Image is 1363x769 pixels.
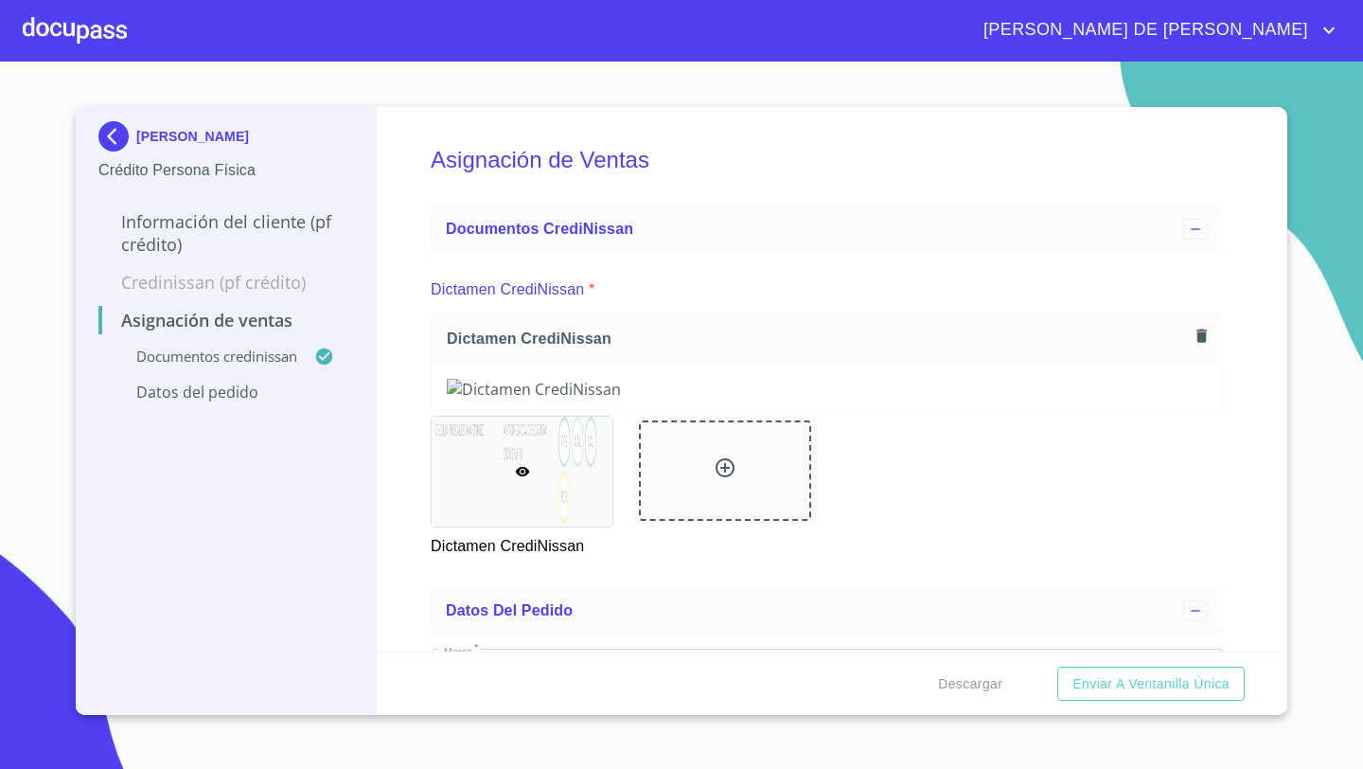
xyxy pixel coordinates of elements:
p: Crédito Persona Física [98,159,353,182]
span: Documentos CrediNissan [446,221,633,237]
p: Datos del pedido [98,382,353,402]
div: [PERSON_NAME] [98,121,353,159]
div: Nissan [431,649,1223,700]
img: Dictamen CrediNissan [447,379,1207,400]
p: Documentos CrediNissan [98,347,314,366]
button: account of current user [969,15,1340,45]
p: [PERSON_NAME] [136,129,249,144]
span: Descargar [938,672,1002,696]
div: Documentos CrediNissan [431,206,1223,252]
span: [PERSON_NAME] DE [PERSON_NAME] [969,15,1318,45]
p: Dictamen CrediNissan [431,278,584,301]
h5: Asignación de Ventas [431,121,1223,199]
div: Datos del pedido [431,588,1223,634]
span: Enviar a Ventanilla única [1072,672,1230,696]
button: Descargar [930,667,1010,702]
span: Dictamen CrediNissan [447,329,1189,349]
p: Credinissan (PF crédito) [98,271,353,294]
p: Asignación de Ventas [98,309,353,331]
p: Dictamen CrediNissan [431,528,611,558]
p: Información del cliente (PF crédito) [98,210,353,256]
button: Enviar a Ventanilla única [1057,667,1245,702]
img: Docupass spot blue [98,121,136,152]
span: Datos del pedido [446,602,573,618]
